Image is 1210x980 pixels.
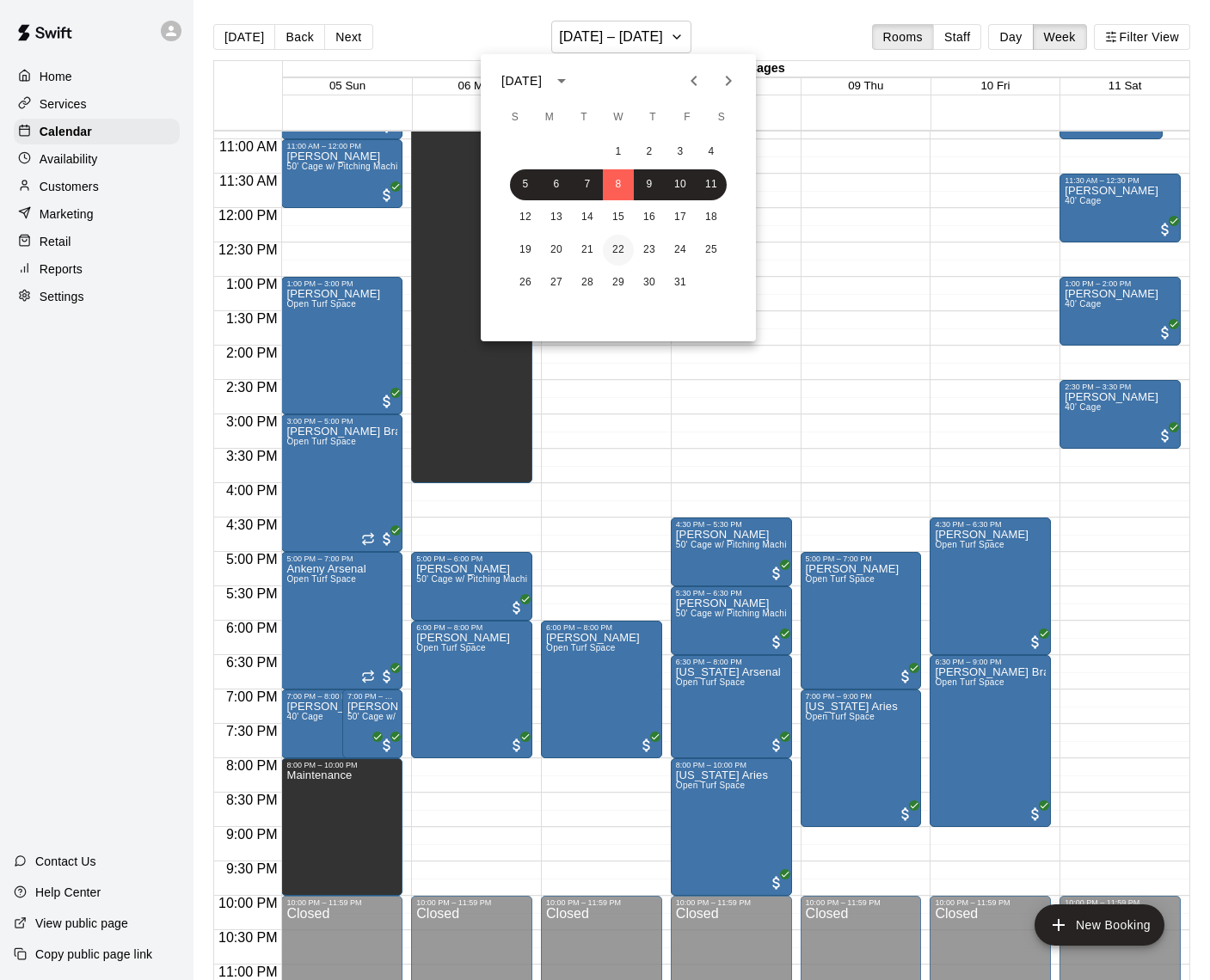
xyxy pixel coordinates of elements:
button: 3 [665,137,696,168]
button: 13 [541,202,572,233]
button: 14 [572,202,603,233]
button: 5 [510,169,541,200]
span: Friday [672,101,703,135]
span: Saturday [706,101,737,135]
button: calendar view is open, switch to year view [547,66,576,95]
button: 11 [696,169,727,200]
button: 6 [541,169,572,200]
button: 16 [634,202,665,233]
button: 21 [572,235,603,266]
button: 18 [696,202,727,233]
button: 29 [603,267,634,298]
button: 19 [510,235,541,266]
span: Sunday [500,101,531,135]
button: 2 [634,137,665,168]
button: 22 [603,235,634,266]
button: 23 [634,235,665,266]
button: 20 [541,235,572,266]
button: 9 [634,169,665,200]
button: 27 [541,267,572,298]
button: Previous month [677,64,711,98]
button: 1 [603,137,634,168]
button: 30 [634,267,665,298]
button: 4 [696,137,727,168]
button: 8 [603,169,634,200]
button: Next month [711,64,746,98]
button: 31 [665,267,696,298]
span: Wednesday [603,101,634,135]
button: 17 [665,202,696,233]
button: 7 [572,169,603,200]
button: 15 [603,202,634,233]
span: Monday [534,101,565,135]
button: 12 [510,202,541,233]
span: Thursday [637,101,668,135]
button: 24 [665,235,696,266]
button: 28 [572,267,603,298]
button: 26 [510,267,541,298]
button: 25 [696,235,727,266]
div: [DATE] [501,72,542,90]
button: 10 [665,169,696,200]
span: Tuesday [568,101,599,135]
